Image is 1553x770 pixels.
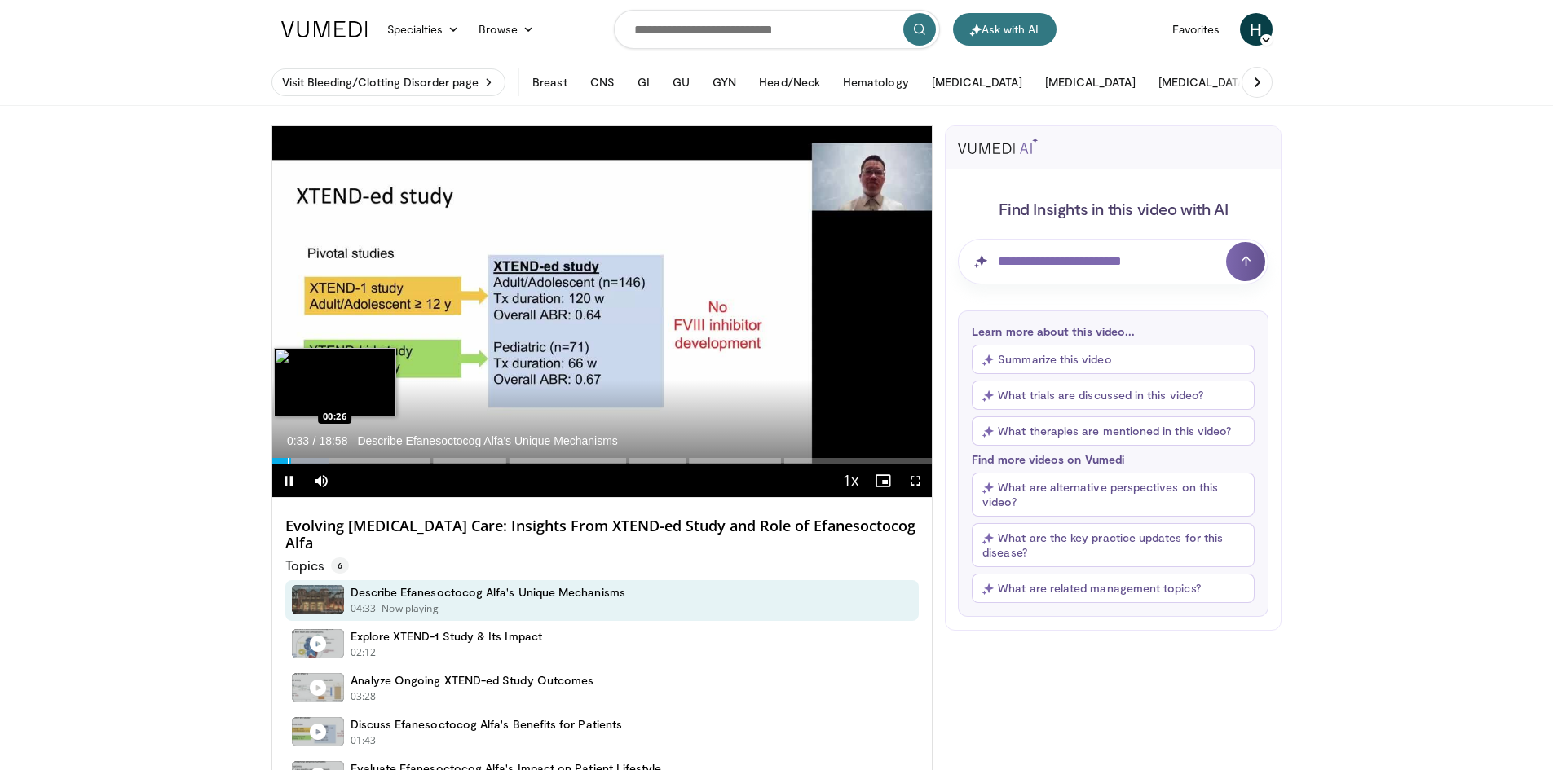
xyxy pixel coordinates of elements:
video-js: Video Player [272,126,933,498]
a: Favorites [1163,13,1230,46]
p: - Now playing [376,601,439,616]
h4: Analyze Ongoing XTEND-ed Study Outcomes [351,673,594,688]
h4: Evolving [MEDICAL_DATA] Care: Insights From XTEND-ed Study and Role of Efanesoctocog Alfa [285,517,920,552]
button: GYN [703,66,746,99]
button: Breast [523,66,576,99]
img: vumedi-ai-logo.svg [958,138,1038,154]
a: Browse [469,13,544,46]
button: What are the key practice updates for this disease? [972,523,1255,567]
button: What trials are discussed in this video? [972,381,1255,410]
p: 04:33 [351,601,377,616]
button: Mute [305,464,338,497]
button: What are alternative perspectives on this video? [972,473,1255,517]
span: 6 [331,557,349,574]
button: Hematology [833,66,919,99]
button: Enable picture-in-picture mode [867,464,899,497]
button: [MEDICAL_DATA] [1035,66,1145,99]
a: H [1240,13,1273,46]
span: Describe Efanesoctocog Alfa's Unique Mechanisms [357,433,617,448]
button: Head/Neck [749,66,830,99]
button: CNS [580,66,624,99]
button: Fullscreen [899,464,932,497]
button: GI [628,66,660,99]
p: Learn more about this video... [972,324,1255,338]
h4: Explore XTEND-1 Study & Its Impact [351,629,542,644]
input: Question for AI [958,239,1268,284]
button: Ask with AI [953,13,1057,46]
p: 02:12 [351,645,377,660]
span: 0:33 [287,434,309,447]
a: Specialties [377,13,470,46]
button: Summarize this video [972,345,1255,374]
p: 03:28 [351,689,377,704]
p: Find more videos on Vumedi [972,452,1255,466]
input: Search topics, interventions [614,10,940,49]
button: Pause [272,464,305,497]
h4: Discuss Efanesoctocog Alfa's Benefits for Patients [351,717,623,732]
a: Visit Bleeding/Clotting Disorder page [271,68,506,96]
div: Progress Bar [272,458,933,464]
p: 01:43 [351,733,377,748]
button: What therapies are mentioned in this video? [972,416,1255,446]
span: / [313,434,316,447]
img: VuMedi Logo [281,21,368,37]
span: 18:58 [319,434,347,447]
button: [MEDICAL_DATA] [922,66,1032,99]
button: GU [663,66,699,99]
button: [MEDICAL_DATA] [1149,66,1259,99]
img: image.jpeg [274,348,396,416]
h4: Find Insights in this video with AI [958,198,1268,219]
button: What are related management topics? [972,574,1255,603]
h4: Describe Efanesoctocog Alfa's Unique Mechanisms [351,585,625,600]
p: Topics [285,557,349,574]
button: Playback Rate [834,464,867,497]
